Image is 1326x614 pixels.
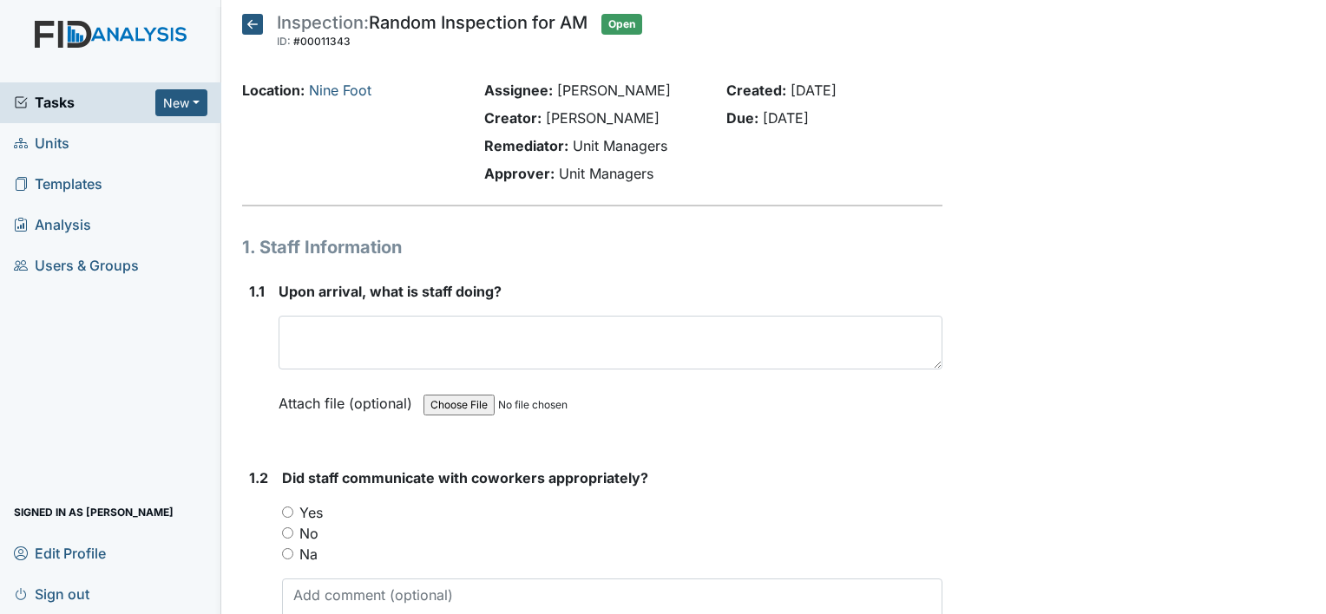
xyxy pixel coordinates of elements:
[546,109,660,127] span: [PERSON_NAME]
[282,506,293,518] input: Yes
[277,35,291,48] span: ID:
[309,82,371,99] a: Nine Foot
[484,165,555,182] strong: Approver:
[249,467,268,488] label: 1.2
[14,580,89,607] span: Sign out
[573,137,667,154] span: Unit Managers
[484,109,542,127] strong: Creator:
[726,82,786,99] strong: Created:
[557,82,671,99] span: [PERSON_NAME]
[726,109,758,127] strong: Due:
[282,548,293,559] input: Na
[279,383,419,414] label: Attach file (optional)
[282,527,293,539] input: No
[763,109,809,127] span: [DATE]
[14,252,139,279] span: Users & Groups
[242,234,942,260] h1: 1. Staff Information
[14,130,69,157] span: Units
[14,499,174,526] span: Signed in as [PERSON_NAME]
[299,544,318,565] label: Na
[601,14,642,35] span: Open
[299,502,323,523] label: Yes
[293,35,351,48] span: #00011343
[242,82,305,99] strong: Location:
[791,82,837,99] span: [DATE]
[14,92,155,113] a: Tasks
[14,212,91,238] span: Analysis
[155,89,207,116] button: New
[282,469,648,487] span: Did staff communicate with coworkers appropriately?
[14,539,106,566] span: Edit Profile
[249,281,265,302] label: 1.1
[299,523,318,544] label: No
[279,283,502,300] span: Upon arrival, what is staff doing?
[14,171,102,198] span: Templates
[559,165,653,182] span: Unit Managers
[484,137,568,154] strong: Remediator:
[277,14,588,52] div: Random Inspection for AM
[484,82,553,99] strong: Assignee:
[277,12,369,33] span: Inspection:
